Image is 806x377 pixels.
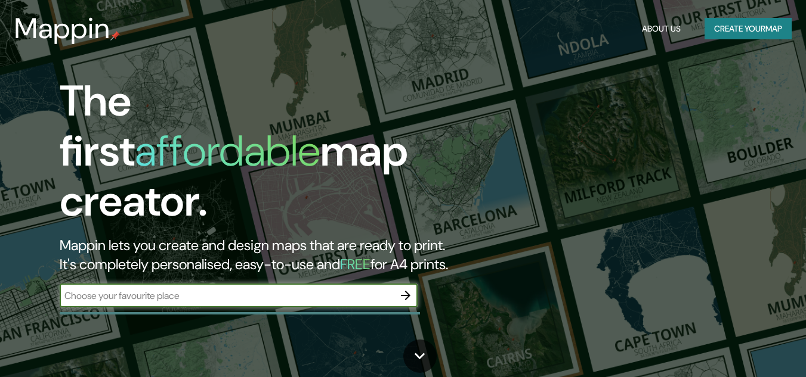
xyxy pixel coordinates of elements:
[60,76,463,236] h1: The first map creator.
[135,123,320,179] h1: affordable
[14,12,110,45] h3: Mappin
[60,236,463,274] h2: Mappin lets you create and design maps that are ready to print. It's completely personalised, eas...
[705,18,792,40] button: Create yourmap
[340,255,370,273] h5: FREE
[60,289,394,303] input: Choose your favourite place
[637,18,685,40] button: About Us
[110,31,120,40] img: mappin-pin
